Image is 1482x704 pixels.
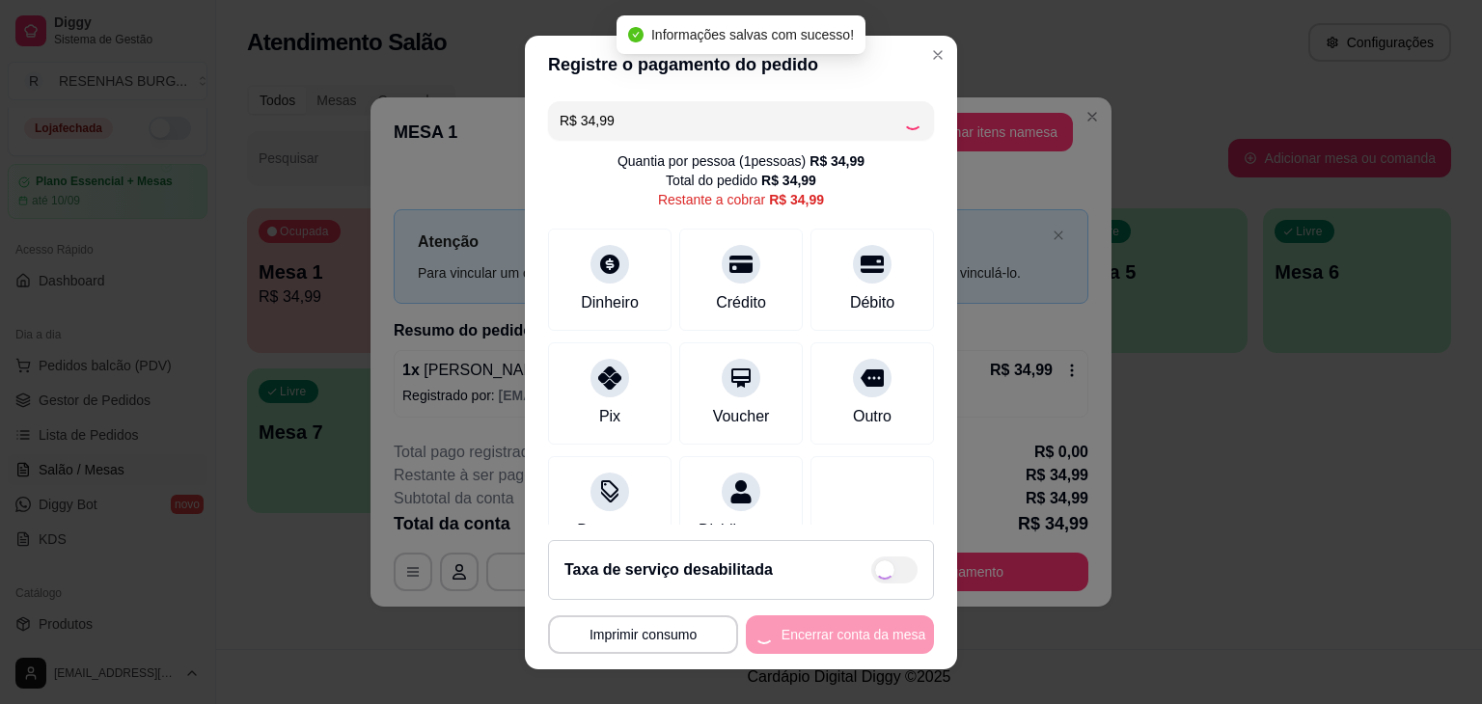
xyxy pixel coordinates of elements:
[548,615,738,654] button: Imprimir consumo
[651,27,854,42] span: Informações salvas com sucesso!
[810,151,864,171] div: R$ 34,99
[713,405,770,428] div: Voucher
[628,27,644,42] span: check-circle
[617,151,864,171] div: Quantia por pessoa ( 1 pessoas)
[525,36,957,94] header: Registre o pagamento do pedido
[599,405,620,428] div: Pix
[581,291,639,314] div: Dinheiro
[716,291,766,314] div: Crédito
[658,190,824,209] div: Restante a cobrar
[564,558,773,582] h2: Taxa de serviço desabilitada
[922,40,953,70] button: Close
[903,111,922,130] div: Loading
[577,519,643,542] div: Desconto
[850,291,894,314] div: Débito
[699,519,783,542] div: Dividir conta
[666,171,816,190] div: Total do pedido
[853,405,892,428] div: Outro
[761,171,816,190] div: R$ 34,99
[560,101,903,140] input: Ex.: hambúrguer de cordeiro
[769,190,824,209] div: R$ 34,99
